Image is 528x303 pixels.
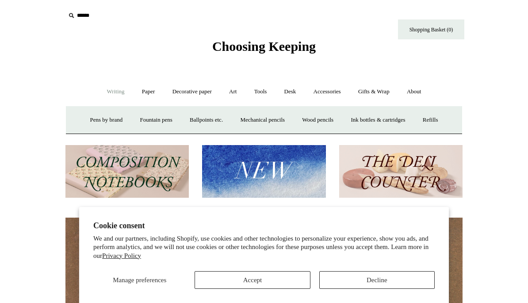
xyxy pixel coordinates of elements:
[93,221,435,230] h2: Cookie consent
[82,108,131,132] a: Pens by brand
[294,108,341,132] a: Wood pencils
[134,80,163,104] a: Paper
[415,108,446,132] a: Refills
[202,145,325,198] img: New.jpg__PID:f73bdf93-380a-4a35-bcfe-7823039498e1
[93,234,435,261] p: We and our partners, including Shopify, use cookies and other technologies to personalize your ex...
[182,108,231,132] a: Ballpoints etc.
[343,108,413,132] a: Ink bottles & cartridges
[65,145,189,198] img: 202302 Composition ledgers.jpg__PID:69722ee6-fa44-49dd-a067-31375e5d54ec
[246,80,275,104] a: Tools
[398,19,464,39] a: Shopping Basket (0)
[212,39,316,54] span: Choosing Keeping
[195,271,310,289] button: Accept
[113,276,166,284] span: Manage preferences
[276,80,304,104] a: Desk
[399,80,429,104] a: About
[93,271,186,289] button: Manage preferences
[102,252,141,259] a: Privacy Policy
[350,80,398,104] a: Gifts & Wrap
[99,80,133,104] a: Writing
[232,108,293,132] a: Mechanical pencils
[212,46,316,52] a: Choosing Keeping
[339,145,463,198] img: The Deli Counter
[319,271,435,289] button: Decline
[221,80,245,104] a: Art
[165,80,220,104] a: Decorative paper
[132,108,180,132] a: Fountain pens
[306,80,349,104] a: Accessories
